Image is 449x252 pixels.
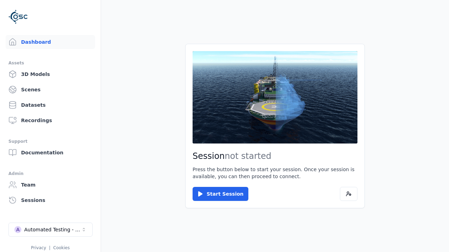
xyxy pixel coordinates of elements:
div: Assets [8,59,92,67]
button: Select a workspace [8,223,93,237]
div: Automated Testing - Playwright [24,226,81,233]
a: Documentation [6,146,95,160]
div: A [14,226,21,233]
h2: Session [193,150,357,162]
a: Privacy [31,245,46,250]
img: Logo [8,7,28,27]
a: 3D Models [6,67,95,81]
span: not started [225,151,272,161]
a: Dashboard [6,35,95,49]
a: Recordings [6,113,95,127]
p: Press the button below to start your session. Once your session is available, you can then procee... [193,166,357,180]
a: Sessions [6,193,95,207]
a: Datasets [6,98,95,112]
a: Team [6,178,95,192]
span: | [49,245,51,250]
div: Support [8,137,92,146]
button: Start Session [193,187,248,201]
a: Scenes [6,83,95,97]
div: Admin [8,169,92,178]
a: Cookies [53,245,70,250]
